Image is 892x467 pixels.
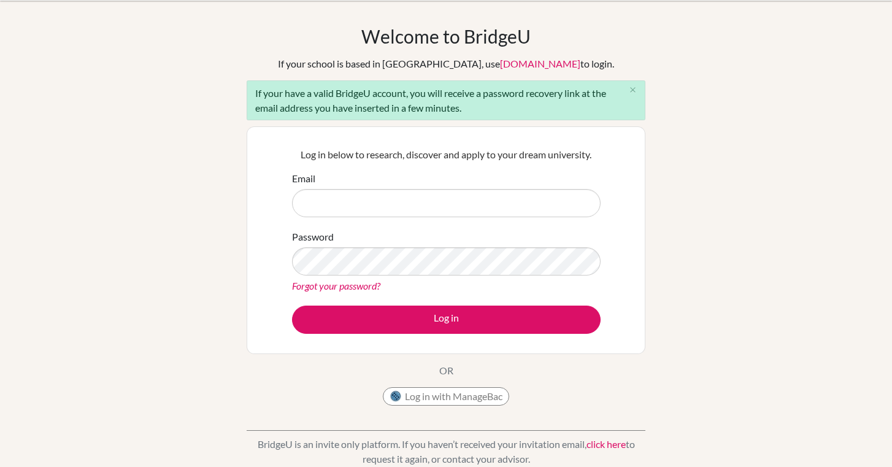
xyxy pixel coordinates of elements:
[500,58,580,69] a: [DOMAIN_NAME]
[247,437,645,466] p: BridgeU is an invite only platform. If you haven’t received your invitation email, to request it ...
[292,280,380,291] a: Forgot your password?
[628,85,637,95] i: close
[292,147,601,162] p: Log in below to research, discover and apply to your dream university.
[292,171,315,186] label: Email
[292,230,334,244] label: Password
[247,80,645,120] div: If your have a valid BridgeU account, you will receive a password recovery link at the email addr...
[383,387,509,406] button: Log in with ManageBac
[278,56,614,71] div: If your school is based in [GEOGRAPHIC_DATA], use to login.
[361,25,531,47] h1: Welcome to BridgeU
[586,438,626,450] a: click here
[439,363,453,378] p: OR
[620,81,645,99] button: Close
[292,306,601,334] button: Log in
